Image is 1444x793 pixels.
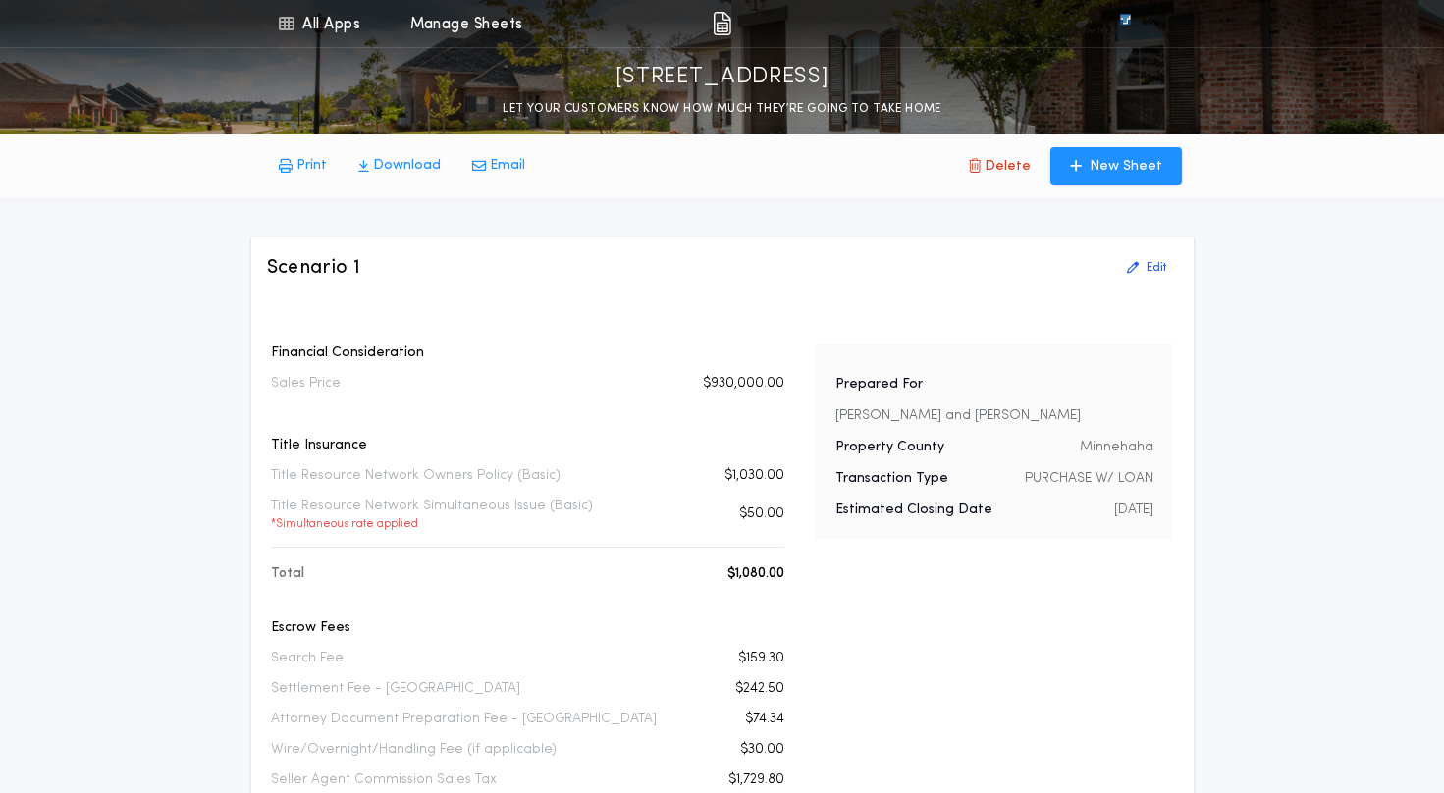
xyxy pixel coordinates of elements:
p: Wire/Overnight/Handling Fee (if applicable) [271,740,557,760]
p: $50.00 [739,504,784,524]
img: img [713,12,731,35]
p: Email [490,156,525,176]
button: New Sheet [1050,147,1182,185]
p: $1,080.00 [727,564,784,584]
p: Edit [1147,260,1166,276]
p: $159.30 [738,649,784,668]
p: [DATE] [1114,501,1153,520]
button: Delete [953,147,1046,185]
h3: Scenario 1 [267,254,361,282]
p: $930,000.00 [703,374,784,394]
p: Title Resource Network Owners Policy (Basic) [271,466,561,486]
p: Minnehaha [1080,438,1153,457]
button: Download [343,148,456,184]
p: $30.00 [740,740,784,760]
p: Print [296,156,327,176]
p: [STREET_ADDRESS] [615,62,829,93]
p: Settlement Fee - [GEOGRAPHIC_DATA] [271,679,520,699]
p: $1,030.00 [724,466,784,486]
p: Financial Consideration [271,344,784,363]
button: Edit [1115,252,1178,284]
p: Seller Agent Commission Sales Tax [271,770,497,790]
p: Prepared For [835,375,923,395]
p: Attorney Document Preparation Fee - [GEOGRAPHIC_DATA] [271,710,657,729]
p: $1,729.80 [728,770,784,790]
p: Escrow Fees [271,618,784,638]
button: Email [456,148,541,184]
p: * Simultaneous rate applied [271,516,593,532]
p: [PERSON_NAME] and [PERSON_NAME] [835,406,1081,426]
p: Estimated Closing Date [835,501,992,520]
p: LET YOUR CUSTOMERS KNOW HOW MUCH THEY’RE GOING TO TAKE HOME [503,99,941,119]
p: Delete [985,157,1031,177]
p: Sales Price [271,374,341,394]
p: Transaction Type [835,469,948,489]
button: Print [263,148,343,184]
p: $74.34 [745,710,784,729]
p: Download [373,156,441,176]
p: Property County [835,438,944,457]
p: New Sheet [1090,157,1162,177]
p: Title Insurance [271,436,784,455]
p: $242.50 [735,679,784,699]
p: Title Resource Network Simultaneous Issue (Basic) [271,497,593,532]
p: PURCHASE W/ LOAN [1025,469,1153,489]
p: Search Fee [271,649,344,668]
p: Total [271,564,304,584]
img: vs-icon [1084,14,1166,33]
